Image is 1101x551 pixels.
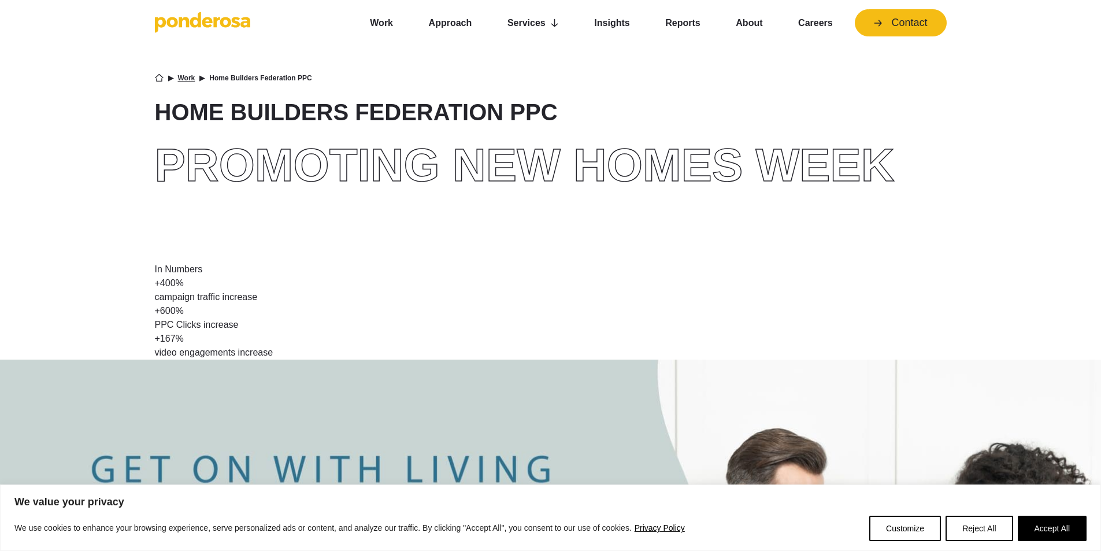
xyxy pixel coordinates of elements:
[155,262,947,276] div: In Numbers
[1018,516,1087,541] button: Accept All
[155,101,947,124] h1: Home Builders Federation PPC
[357,11,406,35] a: Work
[199,75,205,82] li: ▶︎
[155,276,947,290] div: +400%
[723,11,776,35] a: About
[14,521,685,535] p: We use cookies to enhance your browsing experience, serve personalized ads or content, and analyz...
[155,12,340,35] a: Go to homepage
[155,73,164,82] a: Home
[168,75,173,82] li: ▶︎
[855,9,946,36] a: Contact
[155,332,947,346] div: +167%
[494,11,572,35] a: Services
[155,142,947,188] div: Promoting New Homes Week
[14,495,1087,509] p: We value your privacy
[634,521,685,535] a: Privacy Policy
[581,11,643,35] a: Insights
[155,290,947,304] div: campaign traffic increase
[946,516,1013,541] button: Reject All
[416,11,485,35] a: Approach
[869,516,941,541] button: Customize
[652,11,713,35] a: Reports
[155,318,947,332] div: PPC Clicks increase
[155,346,947,360] div: video engagements increase
[209,75,312,82] li: Home Builders Federation PPC
[178,75,195,82] a: Work
[785,11,846,35] a: Careers
[155,304,947,318] div: +600%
